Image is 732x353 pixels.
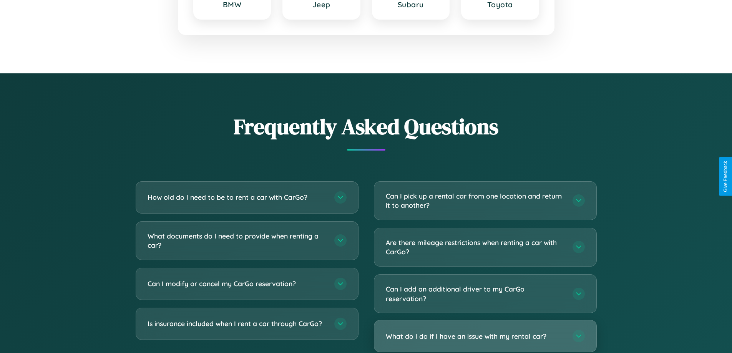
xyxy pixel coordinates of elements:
h3: Is insurance included when I rent a car through CarGo? [148,319,327,328]
h3: Can I pick up a rental car from one location and return it to another? [386,191,565,210]
h3: Can I add an additional driver to my CarGo reservation? [386,284,565,303]
div: Give Feedback [723,161,728,192]
h3: Can I modify or cancel my CarGo reservation? [148,279,327,288]
h3: What documents do I need to provide when renting a car? [148,231,327,250]
h2: Frequently Asked Questions [136,112,597,141]
h3: Are there mileage restrictions when renting a car with CarGo? [386,238,565,257]
h3: How old do I need to be to rent a car with CarGo? [148,192,327,202]
h3: What do I do if I have an issue with my rental car? [386,331,565,341]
